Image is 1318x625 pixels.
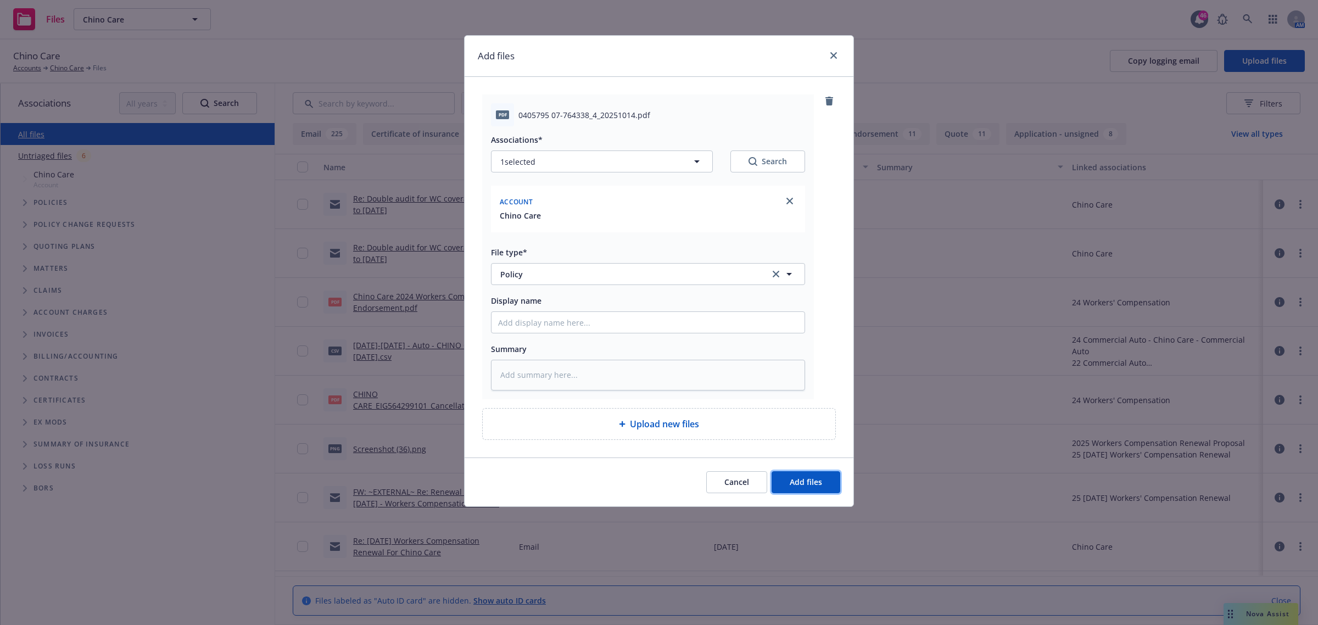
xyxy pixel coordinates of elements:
span: pdf [496,110,509,119]
span: Summary [491,344,527,354]
button: Cancel [706,471,767,493]
span: Associations* [491,135,543,145]
span: Add files [790,477,822,487]
button: Chino Care [500,210,541,221]
button: Policyclear selection [491,263,805,285]
div: Upload new files [482,408,836,440]
span: File type* [491,247,527,258]
a: close [827,49,840,62]
span: Upload new files [630,417,699,431]
div: Search [749,156,787,167]
span: Policy [500,269,755,280]
span: 0405795 07-764338_4_20251014.pdf [518,109,650,121]
a: remove [823,94,836,108]
span: Account [500,197,533,207]
span: 1 selected [500,156,535,168]
button: 1selected [491,150,713,172]
h1: Add files [478,49,515,63]
span: Display name [491,295,541,306]
span: Cancel [724,477,749,487]
button: SearchSearch [730,150,805,172]
a: clear selection [769,267,783,281]
input: Add display name here... [492,312,805,333]
svg: Search [749,157,757,166]
button: Add files [772,471,840,493]
a: close [783,194,796,208]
